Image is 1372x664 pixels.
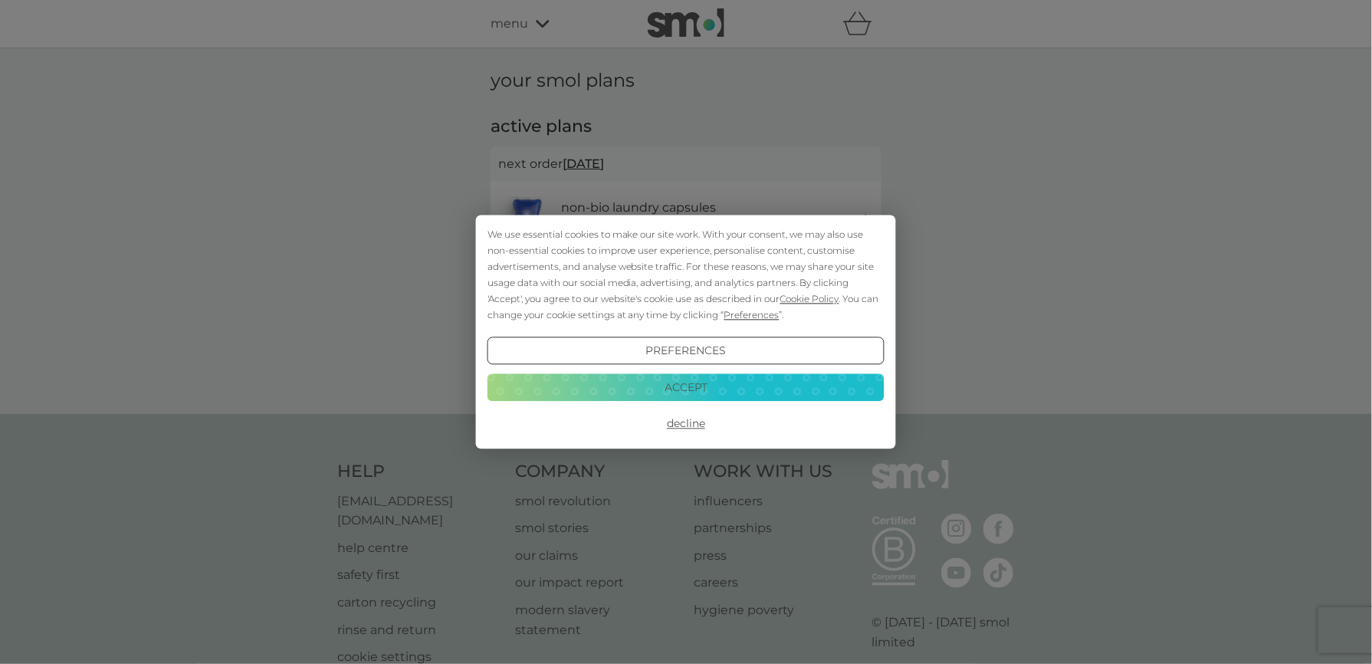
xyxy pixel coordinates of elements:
[724,310,780,321] span: Preferences
[487,337,885,365] button: Preferences
[487,373,885,401] button: Accept
[487,410,885,438] button: Decline
[780,294,839,305] span: Cookie Policy
[476,215,896,449] div: Cookie Consent Prompt
[487,227,885,324] div: We use essential cookies to make our site work. With your consent, we may also use non-essential ...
